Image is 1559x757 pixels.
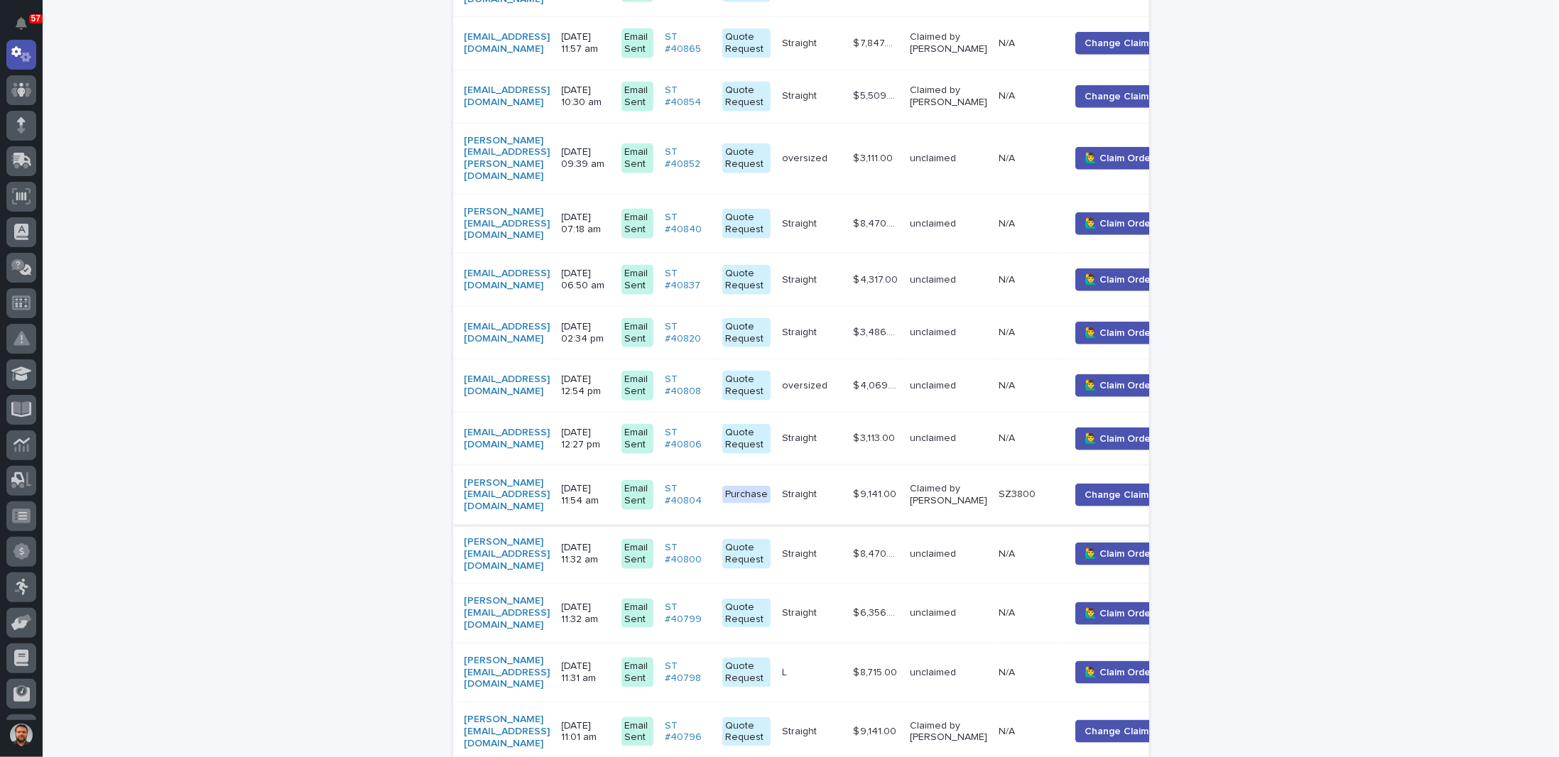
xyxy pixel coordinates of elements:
p: N/A [999,271,1018,286]
span: Change Claimer [1085,724,1158,739]
button: users-avatar [6,720,36,750]
div: Quote Request [722,143,771,173]
p: Straight [782,271,820,286]
p: N/A [999,215,1018,230]
p: [DATE] 11:31 am [562,660,610,685]
button: Notifications [6,9,36,38]
div: Email Sent [621,424,653,454]
p: L [782,664,790,679]
div: Email Sent [621,28,653,58]
p: 57 [31,13,40,23]
button: 🙋‍♂️ Claim Order [1075,322,1163,344]
p: oversized [782,150,830,165]
p: N/A [999,324,1018,339]
p: Straight [782,324,820,339]
p: Straight [782,486,820,501]
button: 🙋‍♂️ Claim Order [1075,602,1163,625]
p: Claimed by [PERSON_NAME] [910,483,987,507]
p: N/A [999,430,1018,445]
a: ST #40865 [665,31,711,55]
div: Notifications57 [18,17,36,40]
p: unclaimed [910,218,987,230]
a: [EMAIL_ADDRESS][DOMAIN_NAME] [465,321,550,345]
p: $ 8,715.00 [853,664,900,679]
p: [DATE] 07:18 am [562,212,610,236]
p: Straight [782,87,820,102]
a: [PERSON_NAME][EMAIL_ADDRESS][DOMAIN_NAME] [465,536,550,572]
div: Email Sent [621,371,653,401]
p: unclaimed [910,548,987,560]
span: 🙋‍♂️ Claim Order [1085,547,1154,561]
p: $ 8,470.00 [853,545,901,560]
p: unclaimed [910,153,987,165]
p: Straight [782,604,820,619]
a: ST #40808 [665,374,711,398]
p: [DATE] 10:30 am [562,85,610,109]
p: N/A [999,723,1018,738]
p: Claimed by [PERSON_NAME] [910,31,987,55]
p: $ 3,113.00 [853,430,898,445]
p: unclaimed [910,274,987,286]
a: [PERSON_NAME][EMAIL_ADDRESS][DOMAIN_NAME] [465,595,550,631]
p: [DATE] 12:27 pm [562,427,610,451]
p: [DATE] 11:01 am [562,720,610,744]
p: N/A [999,150,1018,165]
div: Email Sent [621,82,653,111]
button: Change Claimer [1075,32,1168,55]
a: [PERSON_NAME][EMAIL_ADDRESS][DOMAIN_NAME] [465,714,550,749]
div: Email Sent [621,599,653,628]
button: 🙋‍♂️ Claim Order [1075,268,1163,291]
p: $ 7,847.00 [853,35,901,50]
p: [DATE] 12:54 pm [562,374,610,398]
tr: [PERSON_NAME][EMAIL_ADDRESS][PERSON_NAME][DOMAIN_NAME] [DATE] 09:39 amEmail SentST #40852 Quote R... [453,123,1191,194]
button: 🙋‍♂️ Claim Order [1075,147,1163,170]
span: Change Claimer [1085,488,1158,502]
div: Email Sent [621,658,653,687]
p: N/A [999,35,1018,50]
tr: [EMAIL_ADDRESS][DOMAIN_NAME] [DATE] 11:57 amEmail SentST #40865 Quote RequestStraightStraight $ 7... [453,17,1191,70]
p: unclaimed [910,607,987,619]
a: ST #40840 [665,212,711,236]
p: $ 5,509.00 [853,87,901,102]
p: [DATE] 02:34 pm [562,321,610,345]
tr: [EMAIL_ADDRESS][DOMAIN_NAME] [DATE] 06:50 amEmail SentST #40837 Quote RequestStraightStraight $ 4... [453,254,1191,307]
span: 🙋‍♂️ Claim Order [1085,432,1154,446]
span: 🙋‍♂️ Claim Order [1085,665,1154,680]
div: Email Sent [621,480,653,510]
p: Straight [782,545,820,560]
p: $ 3,486.00 [853,324,901,339]
div: Email Sent [621,539,653,569]
p: Straight [782,430,820,445]
button: 🙋‍♂️ Claim Order [1075,543,1163,565]
p: SZ3800 [999,486,1038,501]
p: N/A [999,87,1018,102]
div: Email Sent [621,209,653,239]
div: Quote Request [722,658,771,687]
div: Email Sent [621,265,653,295]
div: Email Sent [621,143,653,173]
p: [DATE] 11:32 am [562,601,610,626]
tr: [PERSON_NAME][EMAIL_ADDRESS][DOMAIN_NAME] [DATE] 11:32 amEmail SentST #40799 Quote RequestStraigh... [453,584,1191,643]
a: [EMAIL_ADDRESS][DOMAIN_NAME] [465,85,550,109]
button: 🙋‍♂️ Claim Order [1075,212,1163,235]
div: Quote Request [722,28,771,58]
a: ST #40806 [665,427,711,451]
tr: [PERSON_NAME][EMAIL_ADDRESS][DOMAIN_NAME] [DATE] 07:18 amEmail SentST #40840 Quote RequestStraigh... [453,194,1191,253]
p: $ 9,141.00 [853,723,899,738]
p: [DATE] 09:39 am [562,146,610,170]
span: Change Claimer [1085,89,1158,104]
tr: [EMAIL_ADDRESS][DOMAIN_NAME] [DATE] 02:34 pmEmail SentST #40820 Quote RequestStraightStraight $ 3... [453,306,1191,359]
p: $ 8,470.00 [853,215,901,230]
a: ST #40820 [665,321,711,345]
p: unclaimed [910,327,987,339]
p: oversized [782,377,830,392]
p: $ 4,317.00 [853,271,901,286]
button: 🙋‍♂️ Claim Order [1075,661,1163,684]
span: Change Claimer [1085,36,1158,50]
div: Quote Request [722,599,771,628]
p: Claimed by [PERSON_NAME] [910,720,987,744]
p: $ 3,111.00 [853,150,896,165]
p: unclaimed [910,432,987,445]
a: [PERSON_NAME][EMAIL_ADDRESS][DOMAIN_NAME] [465,477,550,513]
p: $ 4,069.00 [853,377,901,392]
